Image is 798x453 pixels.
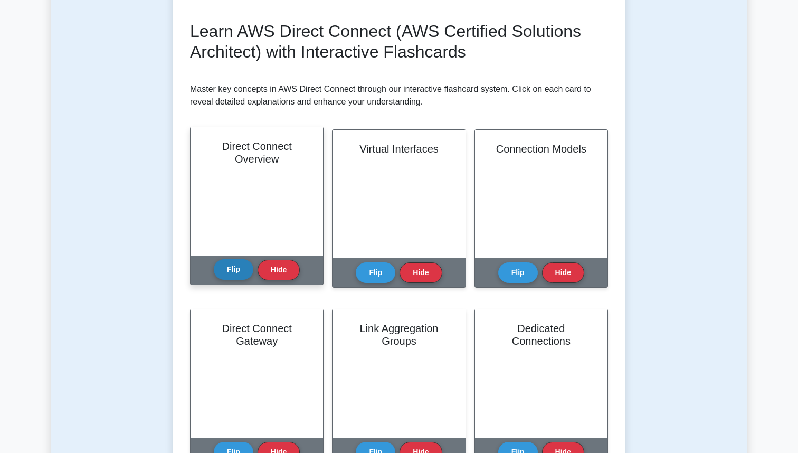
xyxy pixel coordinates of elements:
[190,21,608,62] h2: Learn AWS Direct Connect (AWS Certified Solutions Architect) with Interactive Flashcards
[498,262,538,283] button: Flip
[488,322,595,347] h2: Dedicated Connections
[190,83,608,108] p: Master key concepts in AWS Direct Connect through our interactive flashcard system. Click on each...
[214,259,253,280] button: Flip
[258,260,300,280] button: Hide
[203,322,310,347] h2: Direct Connect Gateway
[400,262,442,283] button: Hide
[345,143,452,155] h2: Virtual Interfaces
[542,262,584,283] button: Hide
[356,262,395,283] button: Flip
[345,322,452,347] h2: Link Aggregation Groups
[488,143,595,155] h2: Connection Models
[203,140,310,165] h2: Direct Connect Overview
